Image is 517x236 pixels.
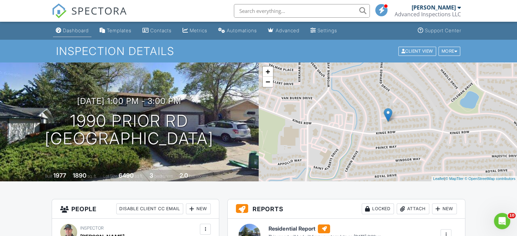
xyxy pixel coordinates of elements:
span: bedrooms [154,174,173,179]
h1: Inspection Details [56,45,461,57]
span: bathrooms [189,174,208,179]
div: Advanced [276,28,299,33]
span: Inspector [80,225,104,231]
a: Advanced [265,24,302,37]
div: 3 [150,172,153,179]
h6: Residential Report [269,224,381,233]
a: Leaflet [433,177,444,181]
div: 1977 [53,172,66,179]
a: © OpenStreetMap contributors [465,177,515,181]
img: The Best Home Inspection Software - Spectora [52,3,67,18]
div: Dashboard [63,28,89,33]
input: Search everything... [234,4,370,18]
a: Templates [97,24,134,37]
div: Advanced Inspections LLC [395,11,461,18]
div: New [432,203,457,214]
span: 10 [508,213,516,218]
a: Client View [398,48,438,53]
div: 2.0 [179,172,188,179]
h3: [DATE] 1:00 pm - 3:00 pm [77,96,181,106]
div: Client View [398,47,436,56]
div: Contacts [150,28,172,33]
div: | [431,176,517,182]
div: Automations [227,28,257,33]
a: Settings [308,24,340,37]
div: Templates [107,28,132,33]
a: SPECTORA [52,9,127,23]
a: Zoom in [263,67,273,77]
div: Metrics [190,28,207,33]
span: SPECTORA [71,3,127,18]
a: © MapTiler [445,177,464,181]
a: Metrics [180,24,210,37]
span: Built [45,174,52,179]
a: Zoom out [263,77,273,87]
div: More [438,47,461,56]
span: Lot Size [103,174,118,179]
h3: Reports [228,199,465,219]
div: 6490 [119,172,134,179]
span: sq. ft. [87,174,97,179]
iframe: Intercom live chat [494,213,510,229]
a: Contacts [140,24,174,37]
a: Automations (Basic) [216,24,260,37]
a: Support Center [415,24,464,37]
span: sq.ft. [135,174,143,179]
div: New [186,203,211,214]
a: Dashboard [53,24,91,37]
h1: 1990 Prior Rd [GEOGRAPHIC_DATA] [45,112,213,148]
div: Attach [397,203,429,214]
h3: People [52,199,219,219]
div: Disable Client CC Email [116,203,183,214]
div: Locked [362,203,394,214]
div: [PERSON_NAME] [412,4,456,11]
div: Settings [317,28,337,33]
div: Support Center [425,28,461,33]
div: 1890 [73,172,86,179]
